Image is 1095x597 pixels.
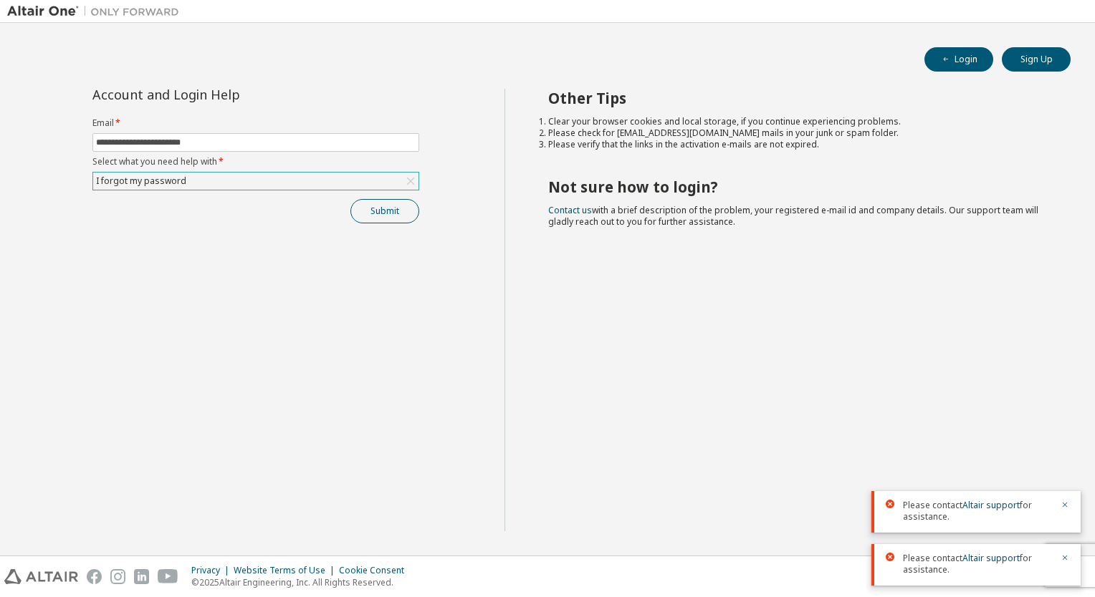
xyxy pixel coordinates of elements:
[191,576,413,588] p: © 2025 Altair Engineering, Inc. All Rights Reserved.
[339,565,413,576] div: Cookie Consent
[92,117,419,129] label: Email
[92,156,419,168] label: Select what you need help with
[158,569,178,584] img: youtube.svg
[94,173,188,189] div: I forgot my password
[548,127,1046,139] li: Please check for [EMAIL_ADDRESS][DOMAIN_NAME] mails in your junk or spam folder.
[234,565,339,576] div: Website Terms of Use
[548,116,1046,127] li: Clear your browser cookies and local storage, if you continue experiencing problems.
[962,499,1020,511] a: Altair support
[548,204,1038,228] span: with a brief description of the problem, your registered e-mail id and company details. Our suppo...
[350,199,419,223] button: Submit
[548,178,1046,196] h2: Not sure how to login?
[191,565,234,576] div: Privacy
[134,569,149,584] img: linkedin.svg
[93,173,419,190] div: I forgot my password
[92,89,354,100] div: Account and Login Help
[548,139,1046,150] li: Please verify that the links in the activation e-mails are not expired.
[924,47,993,72] button: Login
[962,552,1020,564] a: Altair support
[7,4,186,19] img: Altair One
[110,569,125,584] img: instagram.svg
[87,569,102,584] img: facebook.svg
[4,569,78,584] img: altair_logo.svg
[903,553,1052,576] span: Please contact for assistance.
[548,204,592,216] a: Contact us
[903,500,1052,523] span: Please contact for assistance.
[548,89,1046,107] h2: Other Tips
[1002,47,1071,72] button: Sign Up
